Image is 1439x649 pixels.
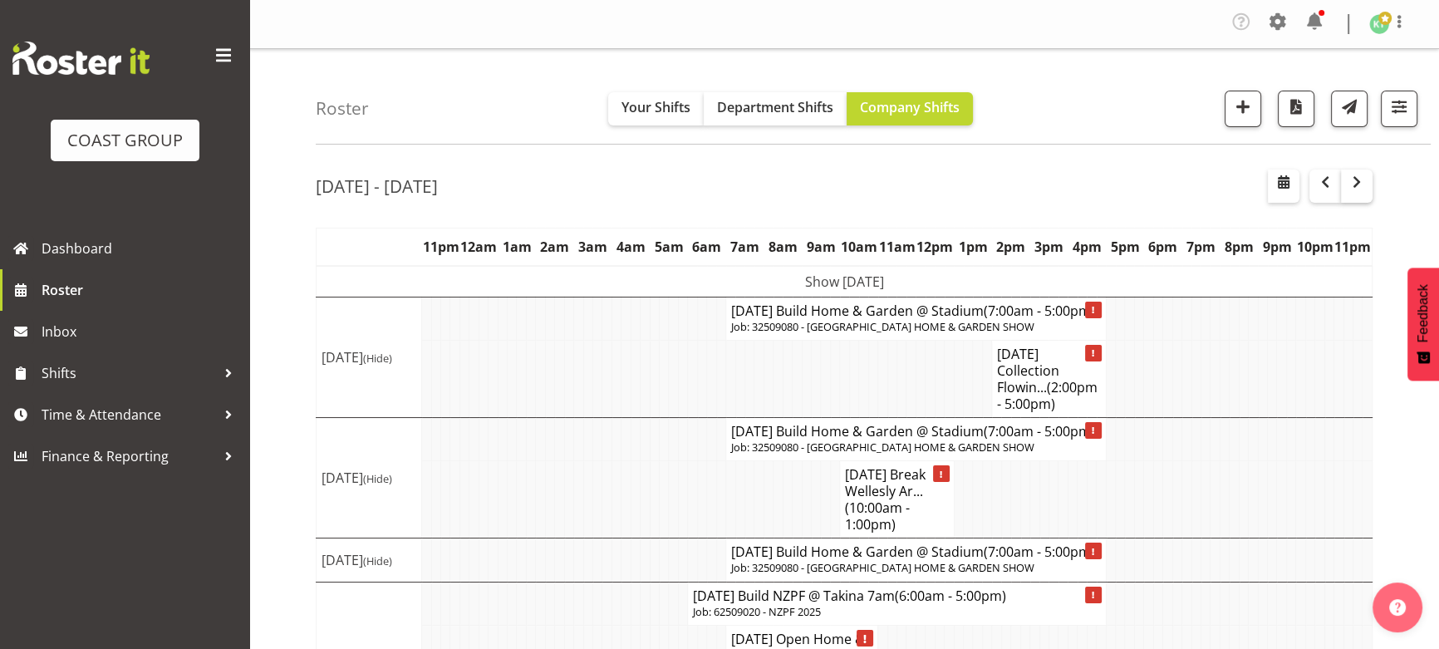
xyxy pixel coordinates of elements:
[1068,229,1106,267] th: 4pm
[802,229,840,267] th: 9am
[916,229,954,267] th: 12pm
[954,229,992,267] th: 1pm
[1106,229,1144,267] th: 5pm
[726,229,764,267] th: 7am
[608,92,704,125] button: Your Shifts
[1278,91,1314,127] button: Download a PDF of the roster according to the set date range.
[1296,229,1334,267] th: 10pm
[984,302,1095,320] span: (7:00am - 5:00pm)
[878,229,916,267] th: 11am
[840,229,878,267] th: 10am
[498,229,536,267] th: 1am
[363,553,392,568] span: (Hide)
[363,351,392,366] span: (Hide)
[895,587,1006,605] span: (6:00am - 5:00pm)
[845,466,948,533] h4: [DATE] Break Wellesly Ar...
[1030,229,1068,267] th: 3pm
[717,98,833,116] span: Department Shifts
[317,418,422,538] td: [DATE]
[997,378,1098,413] span: (2:00pm - 5:00pm)
[317,297,422,418] td: [DATE]
[67,128,183,153] div: COAST GROUP
[984,543,1095,561] span: (7:00am - 5:00pm)
[363,471,392,486] span: (Hide)
[764,229,802,267] th: 8am
[992,229,1030,267] th: 2pm
[693,588,1100,604] h4: [DATE] Build NZPF @ Takina 7am
[42,319,241,344] span: Inbox
[536,229,574,267] th: 2am
[688,229,726,267] th: 6am
[1369,14,1389,34] img: kade-tiatia1141.jpg
[422,229,460,267] th: 11pm
[459,229,498,267] th: 12am
[845,499,910,533] span: (10:00am - 1:00pm)
[1144,229,1182,267] th: 6pm
[42,444,216,469] span: Finance & Reporting
[316,99,369,118] h4: Roster
[1381,91,1417,127] button: Filter Shifts
[731,319,1101,335] p: Job: 32509080 - [GEOGRAPHIC_DATA] HOME & GARDEN SHOW
[1331,91,1368,127] button: Send a list of all shifts for the selected filtered period to all rostered employees.
[317,538,422,582] td: [DATE]
[731,423,1101,440] h4: [DATE] Build Home & Garden @ Stadium
[1225,91,1261,127] button: Add a new shift
[984,422,1095,440] span: (7:00am - 5:00pm)
[1258,229,1296,267] th: 9pm
[731,560,1101,576] p: Job: 32509080 - [GEOGRAPHIC_DATA] HOME & GARDEN SHOW
[1268,170,1299,203] button: Select a specific date within the roster.
[731,543,1101,560] h4: [DATE] Build Home & Garden @ Stadium
[1220,229,1258,267] th: 8pm
[731,440,1101,455] p: Job: 32509080 - [GEOGRAPHIC_DATA] HOME & GARDEN SHOW
[731,302,1101,319] h4: [DATE] Build Home & Garden @ Stadium
[1389,599,1406,616] img: help-xxl-2.png
[847,92,973,125] button: Company Shifts
[316,175,438,197] h2: [DATE] - [DATE]
[42,402,216,427] span: Time & Attendance
[574,229,612,267] th: 3am
[42,361,216,386] span: Shifts
[621,98,690,116] span: Your Shifts
[1334,229,1373,267] th: 11pm
[650,229,688,267] th: 5am
[860,98,960,116] span: Company Shifts
[1407,268,1439,381] button: Feedback - Show survey
[1182,229,1220,267] th: 7pm
[693,604,1100,620] p: Job: 62509020 - NZPF 2025
[704,92,847,125] button: Department Shifts
[317,266,1373,297] td: Show [DATE]
[997,346,1100,412] h4: [DATE] Collection Flowin...
[12,42,150,75] img: Rosterit website logo
[42,278,241,302] span: Roster
[611,229,650,267] th: 4am
[42,236,241,261] span: Dashboard
[1416,284,1431,342] span: Feedback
